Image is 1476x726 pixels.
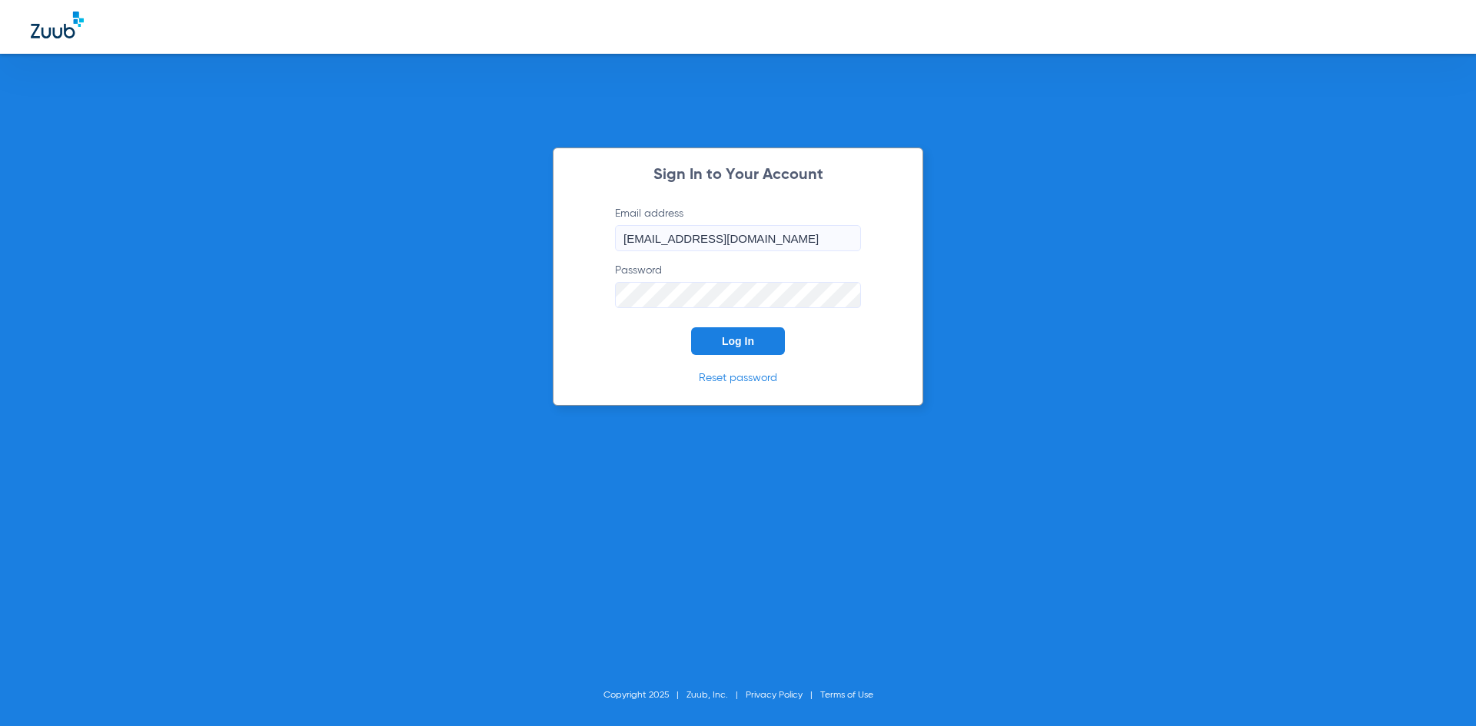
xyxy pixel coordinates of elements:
[691,327,785,355] button: Log In
[615,206,861,251] label: Email address
[615,263,861,308] label: Password
[746,691,803,700] a: Privacy Policy
[615,225,861,251] input: Email address
[820,691,873,700] a: Terms of Use
[722,335,754,347] span: Log In
[699,373,777,383] a: Reset password
[686,688,746,703] li: Zuub, Inc.
[603,688,686,703] li: Copyright 2025
[615,282,861,308] input: Password
[592,167,884,183] h2: Sign In to Your Account
[1399,652,1476,726] iframe: Chat Widget
[31,12,84,38] img: Zuub Logo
